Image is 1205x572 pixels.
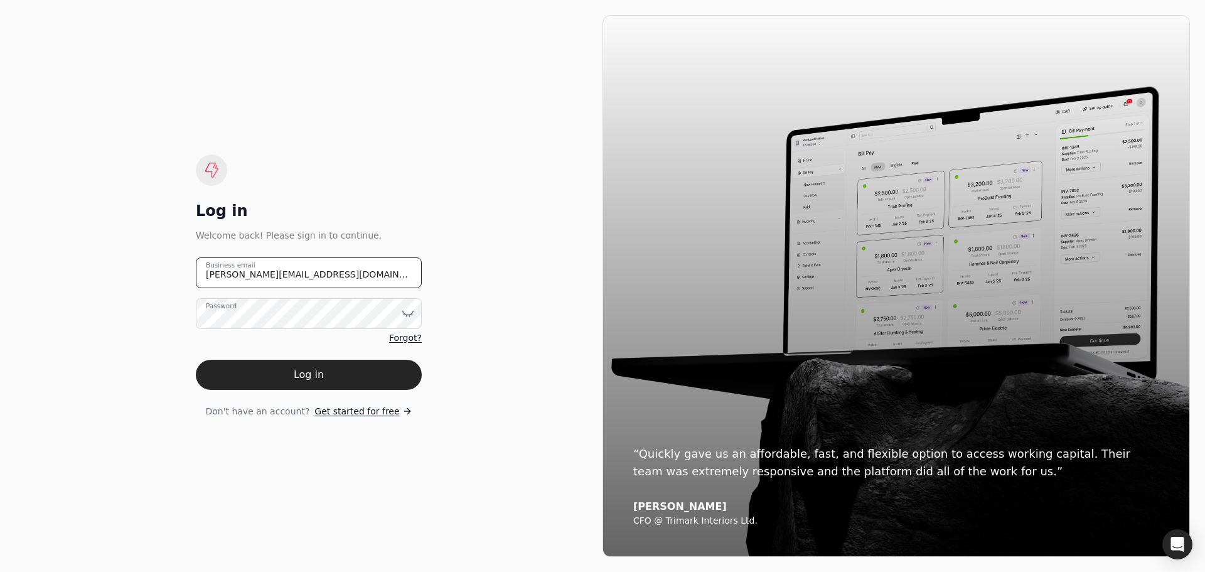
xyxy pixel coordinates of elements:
a: Forgot? [389,332,422,345]
span: Don't have an account? [205,405,309,418]
div: Welcome back! Please sign in to continue. [196,229,422,242]
button: Log in [196,360,422,390]
span: Get started for free [314,405,399,418]
div: CFO @ Trimark Interiors Ltd. [633,515,1159,527]
div: [PERSON_NAME] [633,500,1159,513]
div: Open Intercom Messenger [1162,529,1192,559]
label: Business email [206,260,255,270]
div: “Quickly gave us an affordable, fast, and flexible option to access working capital. Their team w... [633,445,1159,480]
a: Get started for free [314,405,412,418]
div: Log in [196,201,422,221]
label: Password [206,301,237,311]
